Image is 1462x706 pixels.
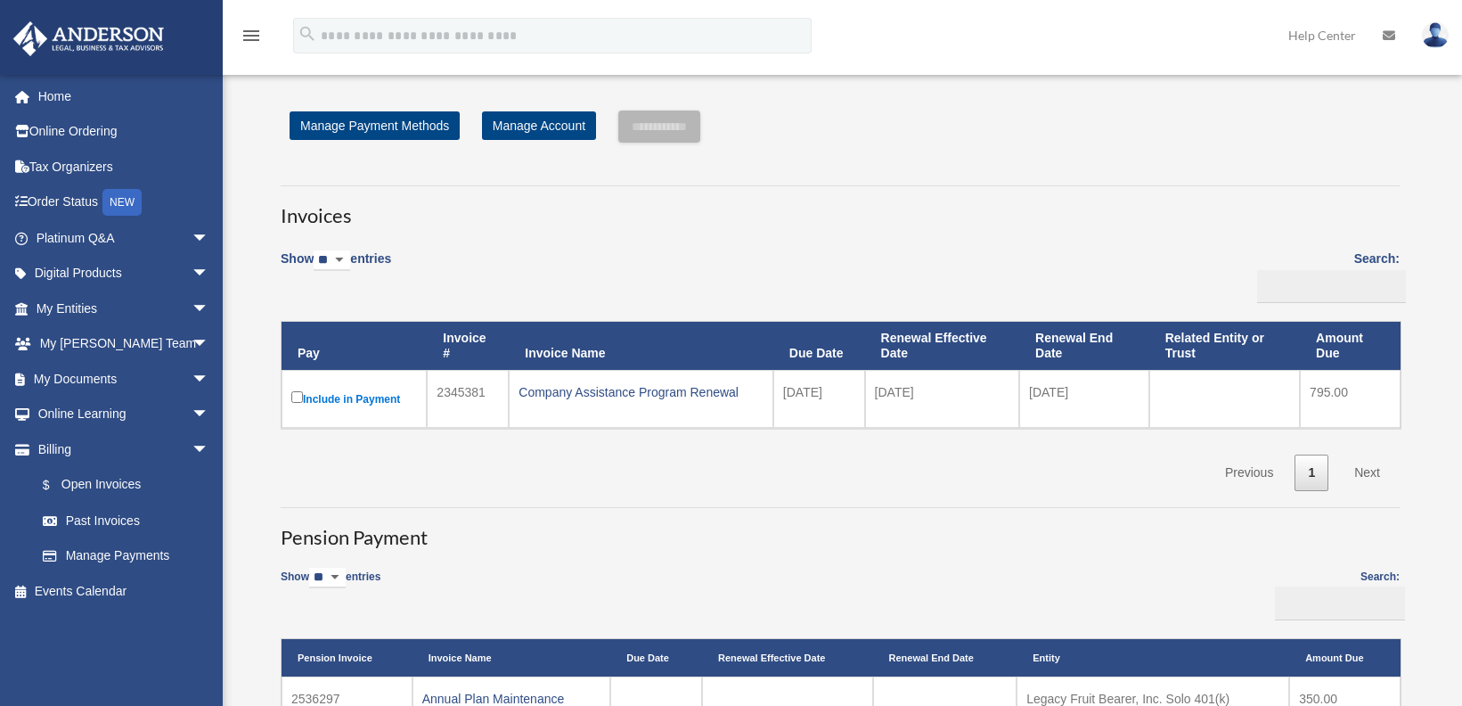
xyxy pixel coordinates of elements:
th: Renewal Effective Date: activate to sort column ascending [702,639,873,677]
a: Next [1341,455,1393,491]
td: 2345381 [427,370,509,428]
th: Pay: activate to sort column descending [282,322,427,370]
i: menu [241,25,262,46]
td: [DATE] [773,370,865,428]
th: Due Date: activate to sort column ascending [610,639,702,677]
label: Include in Payment [291,388,417,410]
th: Entity: activate to sort column ascending [1017,639,1289,677]
a: My [PERSON_NAME] Teamarrow_drop_down [12,326,236,362]
th: Renewal Effective Date: activate to sort column ascending [865,322,1019,370]
th: Amount Due: activate to sort column ascending [1300,322,1401,370]
input: Search: [1257,270,1406,304]
a: $Open Invoices [25,467,218,504]
i: search [298,24,317,44]
a: Manage Account [482,111,596,140]
input: Include in Payment [291,391,303,403]
select: Showentries [309,568,346,588]
a: My Entitiesarrow_drop_down [12,291,236,326]
span: arrow_drop_down [192,220,227,257]
label: Show entries [281,248,391,289]
a: Previous [1212,455,1286,491]
th: Related Entity or Trust: activate to sort column ascending [1149,322,1300,370]
span: arrow_drop_down [192,431,227,468]
h3: Invoices [281,185,1400,230]
a: menu [241,31,262,46]
th: Pension Invoice: activate to sort column descending [282,639,412,677]
a: Manage Payment Methods [290,111,460,140]
a: Manage Payments [25,538,227,574]
img: Anderson Advisors Platinum Portal [8,21,169,56]
span: arrow_drop_down [192,361,227,398]
th: Due Date: activate to sort column ascending [773,322,865,370]
select: Showentries [314,250,350,271]
a: Tax Organizers [12,149,236,185]
th: Renewal End Date: activate to sort column ascending [873,639,1017,677]
img: User Pic [1422,22,1449,48]
span: arrow_drop_down [192,326,227,363]
th: Amount Due: activate to sort column ascending [1289,639,1401,677]
label: Search: [1270,568,1400,620]
td: [DATE] [865,370,1019,428]
span: arrow_drop_down [192,397,227,433]
a: Digital Productsarrow_drop_down [12,256,236,291]
a: Online Ordering [12,114,236,150]
a: 1 [1295,455,1328,491]
a: Billingarrow_drop_down [12,431,227,467]
a: Order StatusNEW [12,185,236,221]
a: Past Invoices [25,503,227,538]
label: Search: [1251,248,1400,303]
th: Invoice Name: activate to sort column ascending [412,639,610,677]
div: Company Assistance Program Renewal [519,380,764,405]
a: Annual Plan Maintenance [422,692,565,706]
label: Show entries [281,568,380,606]
a: Online Learningarrow_drop_down [12,397,236,432]
div: NEW [102,189,142,216]
th: Renewal End Date: activate to sort column ascending [1019,322,1149,370]
input: Search: [1275,587,1405,620]
a: My Documentsarrow_drop_down [12,361,236,397]
span: arrow_drop_down [192,291,227,327]
a: Events Calendar [12,573,236,609]
a: Platinum Q&Aarrow_drop_down [12,220,236,256]
th: Invoice #: activate to sort column ascending [427,322,509,370]
a: Home [12,78,236,114]
span: arrow_drop_down [192,256,227,292]
th: Invoice Name: activate to sort column ascending [509,322,773,370]
h3: Pension Payment [281,507,1400,552]
td: [DATE] [1019,370,1149,428]
td: 795.00 [1300,370,1401,428]
span: $ [53,474,61,497]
